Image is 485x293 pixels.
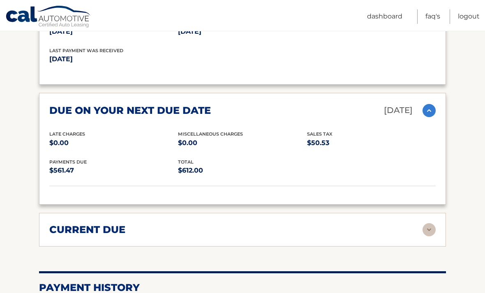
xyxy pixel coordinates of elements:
[307,137,436,149] p: $50.53
[425,9,440,24] a: FAQ's
[307,131,333,137] span: Sales Tax
[178,165,307,176] p: $612.00
[423,223,436,236] img: accordion-rest.svg
[49,26,178,37] p: [DATE]
[49,224,125,236] h2: current due
[49,165,178,176] p: $561.47
[178,26,307,37] p: [DATE]
[178,159,194,165] span: total
[49,159,87,165] span: Payments Due
[49,131,85,137] span: Late Charges
[49,137,178,149] p: $0.00
[423,104,436,117] img: accordion-active.svg
[178,131,243,137] span: Miscellaneous Charges
[5,5,92,29] a: Cal Automotive
[367,9,402,24] a: Dashboard
[384,103,413,118] p: [DATE]
[49,53,242,65] p: [DATE]
[49,104,211,117] h2: due on your next due date
[49,48,123,53] span: Last Payment was received
[178,137,307,149] p: $0.00
[458,9,480,24] a: Logout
